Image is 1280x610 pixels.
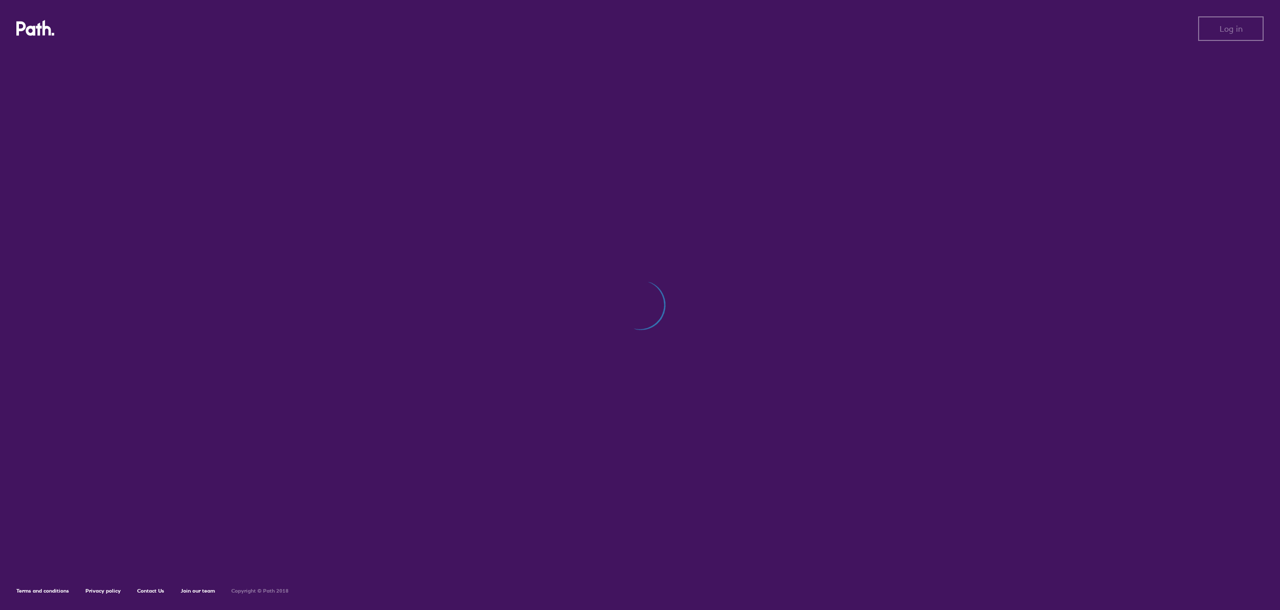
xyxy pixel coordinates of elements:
a: Join our team [181,587,215,594]
button: Log in [1198,16,1264,41]
span: Log in [1220,24,1243,33]
a: Terms and conditions [16,587,69,594]
a: Contact Us [137,587,164,594]
h6: Copyright © Path 2018 [231,588,289,594]
a: Privacy policy [85,587,121,594]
